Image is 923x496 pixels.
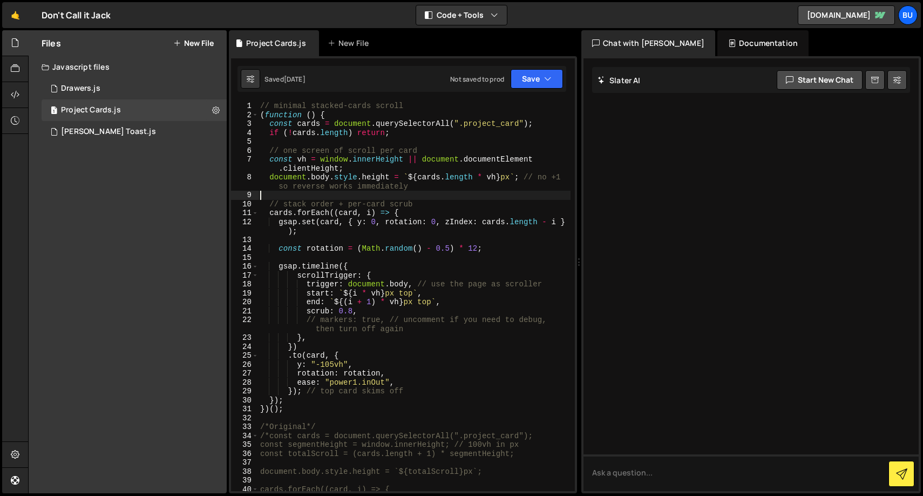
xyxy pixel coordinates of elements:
[231,280,259,289] div: 18
[61,84,100,93] div: Drawers.js
[264,75,306,84] div: Saved
[61,127,156,137] div: [PERSON_NAME] Toast.js
[231,485,259,494] div: 40
[61,105,121,115] div: Project Cards.js
[231,244,259,253] div: 14
[581,30,715,56] div: Chat with [PERSON_NAME]
[450,75,504,84] div: Not saved to prod
[231,137,259,146] div: 5
[231,218,259,236] div: 12
[51,107,57,116] span: 1
[231,351,259,360] div: 25
[416,5,507,25] button: Code + Tools
[777,70,863,90] button: Start new chat
[42,9,111,22] div: Don't Call it Jack
[231,378,259,387] div: 28
[231,209,259,218] div: 11
[29,56,227,78] div: Javascript files
[284,75,306,84] div: [DATE]
[798,5,895,25] a: [DOMAIN_NAME]
[231,476,259,485] div: 39
[231,236,259,245] div: 13
[598,75,641,85] h2: Slater AI
[231,200,259,209] div: 10
[231,262,259,271] div: 16
[42,37,61,49] h2: Files
[231,396,259,405] div: 30
[231,253,259,263] div: 15
[231,423,259,432] div: 33
[231,369,259,378] div: 27
[231,333,259,343] div: 23
[2,2,29,28] a: 🤙
[42,121,227,143] div: 16338/44169.js
[231,440,259,450] div: 35
[231,467,259,477] div: 38
[231,450,259,459] div: 36
[231,458,259,467] div: 37
[231,102,259,111] div: 1
[231,307,259,316] div: 21
[231,360,259,370] div: 26
[328,38,373,49] div: New File
[231,405,259,414] div: 31
[231,119,259,129] div: 3
[231,155,259,173] div: 7
[42,99,227,121] div: 16338/44166.js
[231,289,259,298] div: 19
[231,111,259,120] div: 2
[231,432,259,441] div: 34
[231,316,259,333] div: 22
[231,129,259,138] div: 4
[231,191,259,200] div: 9
[231,271,259,280] div: 17
[231,343,259,352] div: 24
[511,69,563,89] button: Save
[231,146,259,156] div: 6
[42,78,227,99] div: 16338/44175.js
[231,298,259,307] div: 20
[717,30,809,56] div: Documentation
[246,38,306,49] div: Project Cards.js
[231,414,259,423] div: 32
[898,5,918,25] a: Bu
[231,173,259,191] div: 8
[173,39,214,48] button: New File
[231,387,259,396] div: 29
